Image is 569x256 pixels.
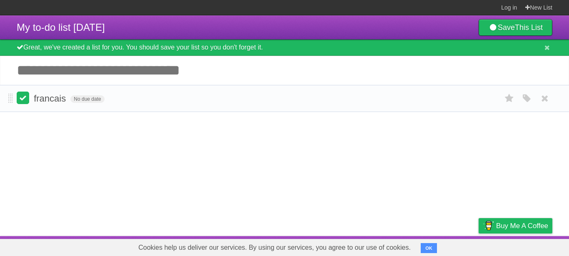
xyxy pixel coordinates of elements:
[34,93,68,104] span: francais
[70,95,104,103] span: No due date
[479,218,552,234] a: Buy me a coffee
[500,238,552,254] a: Suggest a feature
[502,92,517,105] label: Star task
[130,239,419,256] span: Cookies help us deliver our services. By using our services, you agree to our use of cookies.
[395,238,429,254] a: Developers
[439,238,458,254] a: Terms
[17,92,29,104] label: Done
[483,219,494,233] img: Buy me a coffee
[368,238,385,254] a: About
[496,219,548,233] span: Buy me a coffee
[17,22,105,33] span: My to-do list [DATE]
[421,243,437,253] button: OK
[479,19,552,36] a: SaveThis List
[468,238,489,254] a: Privacy
[515,23,543,32] b: This List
